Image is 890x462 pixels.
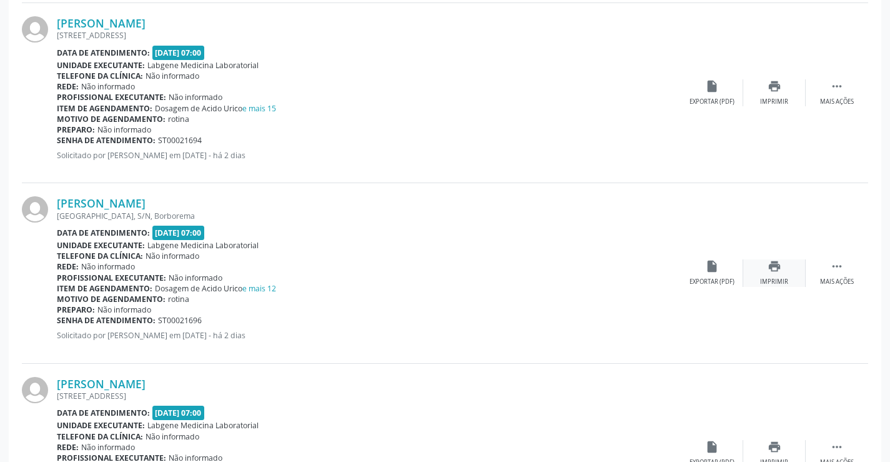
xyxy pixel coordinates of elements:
a: [PERSON_NAME] [57,377,146,391]
span: Dosagem de Acido Urico [155,283,276,294]
div: Mais ações [820,278,854,286]
span: ST00021694 [158,135,202,146]
b: Item de agendamento: [57,103,152,114]
b: Data de atendimento: [57,228,150,238]
div: Imprimir [760,278,788,286]
div: Exportar (PDF) [690,278,734,286]
span: Não informado [97,124,151,135]
b: Telefone da clínica: [57,251,143,261]
span: Dosagem de Acido Urico [155,103,276,114]
i: print [768,440,781,454]
b: Senha de atendimento: [57,315,156,326]
b: Data de atendimento: [57,48,150,58]
b: Data de atendimento: [57,408,150,418]
b: Motivo de agendamento: [57,294,166,304]
span: Não informado [146,71,199,81]
span: Não informado [97,304,151,315]
a: [PERSON_NAME] [57,16,146,30]
span: rotina [168,114,189,124]
b: Profissional executante: [57,273,166,283]
i: insert_drive_file [705,259,719,273]
span: Não informado [81,442,135,453]
div: Imprimir [760,98,788,106]
b: Telefone da clínica: [57,431,143,442]
i:  [830,440,844,454]
b: Preparo: [57,304,95,315]
b: Unidade executante: [57,240,145,251]
span: Labgene Medicina Laboratorial [147,240,259,251]
i:  [830,79,844,93]
span: Labgene Medicina Laboratorial [147,60,259,71]
a: [PERSON_NAME] [57,196,146,210]
span: Não informado [81,261,135,272]
b: Rede: [57,81,79,92]
b: Rede: [57,261,79,272]
i: print [768,79,781,93]
div: [STREET_ADDRESS] [57,391,681,401]
i:  [830,259,844,273]
img: img [22,377,48,403]
b: Rede: [57,442,79,453]
span: Não informado [146,431,199,442]
span: Não informado [169,92,222,103]
b: Unidade executante: [57,420,145,431]
i: insert_drive_file [705,79,719,93]
a: e mais 12 [242,283,276,294]
span: [DATE] 07:00 [152,46,205,60]
b: Profissional executante: [57,92,166,103]
b: Telefone da clínica: [57,71,143,81]
p: Solicitado por [PERSON_NAME] em [DATE] - há 2 dias [57,150,681,161]
i: insert_drive_file [705,440,719,454]
b: Unidade executante: [57,60,145,71]
b: Preparo: [57,124,95,135]
span: Não informado [169,273,222,283]
span: rotina [168,294,189,304]
div: [GEOGRAPHIC_DATA], S/N, Borborema [57,211,681,221]
span: Não informado [146,251,199,261]
b: Motivo de agendamento: [57,114,166,124]
b: Senha de atendimento: [57,135,156,146]
p: Solicitado por [PERSON_NAME] em [DATE] - há 2 dias [57,330,681,341]
span: Labgene Medicina Laboratorial [147,420,259,431]
b: Item de agendamento: [57,283,152,294]
i: print [768,259,781,273]
a: e mais 15 [242,103,276,114]
div: Mais ações [820,98,854,106]
span: Não informado [81,81,135,92]
span: [DATE] 07:00 [152,226,205,240]
span: [DATE] 07:00 [152,406,205,420]
span: ST00021696 [158,315,202,326]
img: img [22,16,48,43]
div: Exportar (PDF) [690,98,734,106]
img: img [22,196,48,223]
div: [STREET_ADDRESS] [57,30,681,41]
